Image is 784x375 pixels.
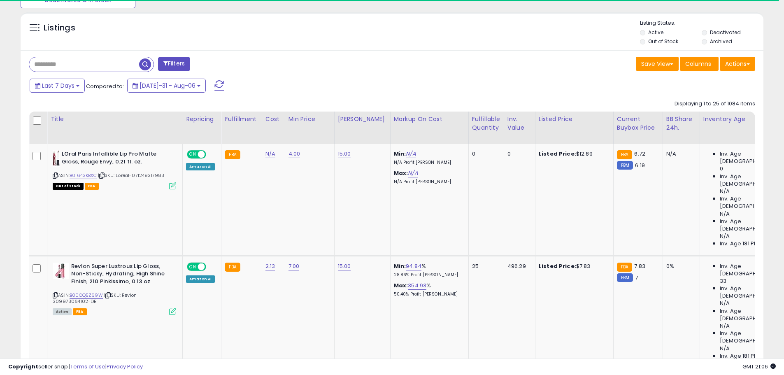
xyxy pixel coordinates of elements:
[617,150,632,159] small: FBA
[720,233,730,240] span: N/A
[666,263,693,270] div: 0%
[406,150,416,158] a: N/A
[720,57,755,71] button: Actions
[288,115,331,123] div: Min Price
[205,263,218,270] span: OFF
[406,262,421,270] a: 94.84
[394,282,408,289] b: Max:
[634,262,645,270] span: 7.83
[188,151,198,158] span: ON
[53,263,176,314] div: ASIN:
[720,188,730,195] span: N/A
[53,263,69,279] img: 41eAfh-F9LL._SL40_.jpg
[394,169,408,177] b: Max:
[680,57,719,71] button: Columns
[42,82,74,90] span: Last 7 Days
[710,38,732,45] label: Archived
[539,150,576,158] b: Listed Price:
[8,363,143,371] div: seller snap | |
[265,115,281,123] div: Cost
[8,363,38,370] strong: Copyright
[394,150,406,158] b: Min:
[85,183,99,190] span: FBA
[720,322,730,330] span: N/A
[648,29,663,36] label: Active
[265,150,275,158] a: N/A
[53,308,72,315] span: All listings currently available for purchase on Amazon
[44,22,75,34] h5: Listings
[640,19,763,27] p: Listing States:
[158,57,190,71] button: Filters
[186,275,215,283] div: Amazon AI
[390,112,468,144] th: The percentage added to the cost of goods (COGS) that forms the calculator for Min & Max prices.
[394,262,406,270] b: Min:
[507,115,532,132] div: Inv. value
[338,150,351,158] a: 15.00
[720,277,726,285] span: 33
[205,151,218,158] span: OFF
[634,150,645,158] span: 6.72
[666,115,696,132] div: BB Share 24h.
[720,300,730,307] span: N/A
[107,363,143,370] a: Privacy Policy
[617,263,632,272] small: FBA
[338,262,351,270] a: 15.00
[70,172,97,179] a: B01643KBXC
[53,150,176,189] div: ASIN:
[394,263,462,278] div: %
[30,79,85,93] button: Last 7 Days
[53,183,84,190] span: All listings that are currently out of stock and unavailable for purchase on Amazon
[225,115,258,123] div: Fulfillment
[186,163,215,170] div: Amazon AI
[394,272,462,278] p: 28.86% Profit [PERSON_NAME]
[685,60,711,68] span: Columns
[472,263,498,270] div: 25
[720,240,763,247] span: Inv. Age 181 Plus:
[127,79,206,93] button: [DATE]-31 - Aug-06
[71,263,171,288] b: Revlon Super Lustrous Lip Gloss, Non-Sticky, Hydrating, High Shine Finish, 210 Pinkissimo, 0.13 oz
[742,363,776,370] span: 2025-08-14 21:06 GMT
[507,150,529,158] div: 0
[188,263,198,270] span: ON
[70,292,103,299] a: B00CQ5Z69W
[636,57,679,71] button: Save View
[62,150,162,168] b: LOral Paris Infallible Lip Pro Matte Gloss, Rouge Envy, 0.21 fl. oz.
[710,29,741,36] label: Deactivated
[408,169,418,177] a: N/A
[265,262,275,270] a: 2.13
[394,179,462,185] p: N/A Profit [PERSON_NAME]
[53,292,139,304] span: | SKU: Revlon-309973064102-DE
[86,82,124,90] span: Compared to:
[140,82,195,90] span: [DATE]-31 - Aug-06
[394,115,465,123] div: Markup on Cost
[648,38,678,45] label: Out of Stock
[635,161,645,169] span: 6.19
[225,263,240,272] small: FBA
[472,115,500,132] div: Fulfillable Quantity
[666,150,693,158] div: N/A
[288,150,300,158] a: 4.00
[539,150,607,158] div: $12.89
[472,150,498,158] div: 0
[394,291,462,297] p: 50.40% Profit [PERSON_NAME]
[617,161,633,170] small: FBM
[617,273,633,282] small: FBM
[635,274,638,282] span: 7
[720,210,730,218] span: N/A
[51,115,179,123] div: Title
[720,165,723,172] span: 0
[617,115,659,132] div: Current Buybox Price
[73,308,87,315] span: FBA
[186,115,218,123] div: Repricing
[70,363,105,370] a: Terms of Use
[394,282,462,297] div: %
[408,282,426,290] a: 354.93
[539,263,607,270] div: $7.83
[225,150,240,159] small: FBA
[539,115,610,123] div: Listed Price
[394,160,462,165] p: N/A Profit [PERSON_NAME]
[98,172,165,179] span: | SKU: L'oreal-071249317983
[338,115,387,123] div: [PERSON_NAME]
[675,100,755,108] div: Displaying 1 to 25 of 1084 items
[720,345,730,352] span: N/A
